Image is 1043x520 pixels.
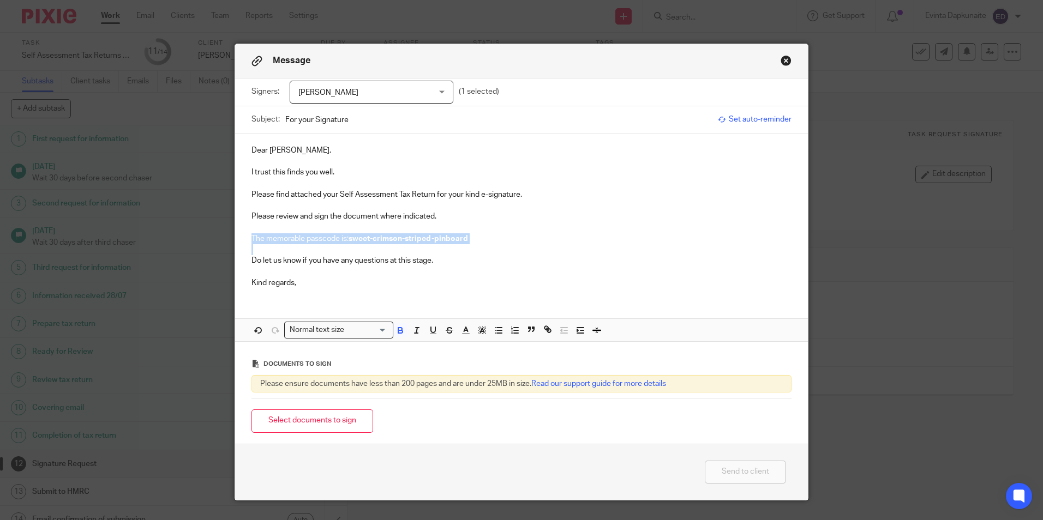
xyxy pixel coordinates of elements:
p: Kind regards, [251,277,792,288]
strong: sweet-crimson-striped-pinboard [349,235,468,243]
button: Select documents to sign [251,409,373,433]
p: The memorable passcode is: [251,233,792,244]
p: Please find attached your Self Assessment Tax Return for your kind e-signature. [251,189,792,200]
div: Search for option [284,322,393,338]
label: Subject: [251,114,280,125]
div: Please ensure documents have less than 200 pages and are under 25MB in size. [251,375,792,392]
p: (1 selected) [459,86,499,97]
span: Set auto-reminder [718,114,792,125]
a: Read our support guide for more details [531,380,666,388]
p: Dear [PERSON_NAME], [251,145,792,156]
span: [PERSON_NAME] [298,89,358,96]
input: Search for option [347,324,387,336]
p: Please review and sign the document where indicated. [251,211,792,222]
p: Do let us know if you have any questions at this stage. [251,255,792,266]
p: I trust this finds you well. [251,167,792,178]
span: Documents to sign [263,361,331,367]
span: Normal text size [287,324,346,336]
label: Signers: [251,86,284,97]
button: Send to client [705,461,786,484]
